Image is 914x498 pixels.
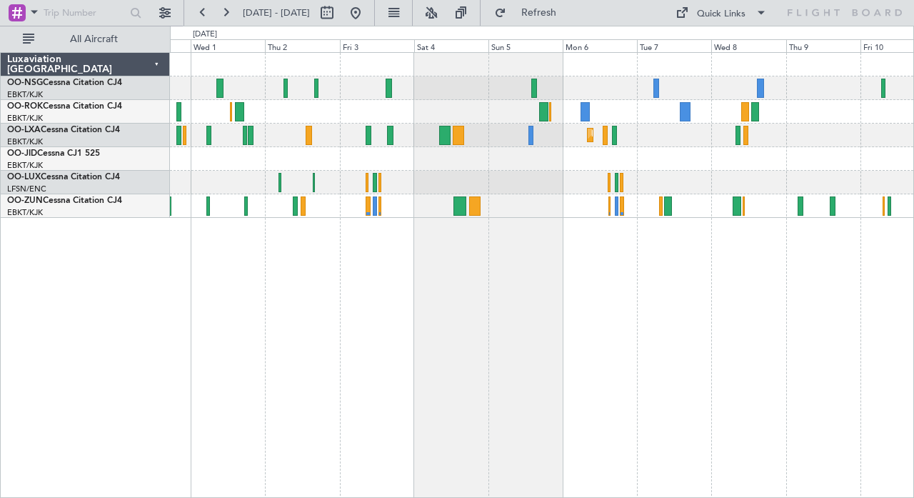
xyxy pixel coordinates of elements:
div: Thu 9 [786,39,860,52]
div: Wed 8 [711,39,785,52]
div: Planned Maint Kortrijk-[GEOGRAPHIC_DATA] [591,124,758,146]
button: Refresh [488,1,573,24]
a: OO-NSGCessna Citation CJ4 [7,79,122,87]
span: OO-JID [7,149,37,158]
a: LFSN/ENC [7,184,46,194]
span: All Aircraft [37,34,151,44]
button: Quick Links [668,1,774,24]
a: OO-ZUNCessna Citation CJ4 [7,196,122,205]
a: OO-LXACessna Citation CJ4 [7,126,120,134]
div: [DATE] [193,29,217,41]
span: Refresh [509,8,569,18]
div: Sun 5 [488,39,563,52]
button: All Aircraft [16,28,155,51]
a: OO-ROKCessna Citation CJ4 [7,102,122,111]
div: Fri 3 [340,39,414,52]
span: [DATE] - [DATE] [243,6,310,19]
span: OO-NSG [7,79,43,87]
a: OO-JIDCessna CJ1 525 [7,149,100,158]
div: Tue 7 [637,39,711,52]
span: OO-ZUN [7,196,43,205]
a: EBKT/KJK [7,89,43,100]
input: Trip Number [44,2,126,24]
div: Wed 1 [191,39,265,52]
a: OO-LUXCessna Citation CJ4 [7,173,120,181]
div: Quick Links [697,7,745,21]
span: OO-LUX [7,173,41,181]
a: EBKT/KJK [7,207,43,218]
div: Mon 6 [563,39,637,52]
span: OO-ROK [7,102,43,111]
div: Thu 2 [265,39,339,52]
a: EBKT/KJK [7,113,43,124]
a: EBKT/KJK [7,136,43,147]
span: OO-LXA [7,126,41,134]
div: Sat 4 [414,39,488,52]
a: EBKT/KJK [7,160,43,171]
